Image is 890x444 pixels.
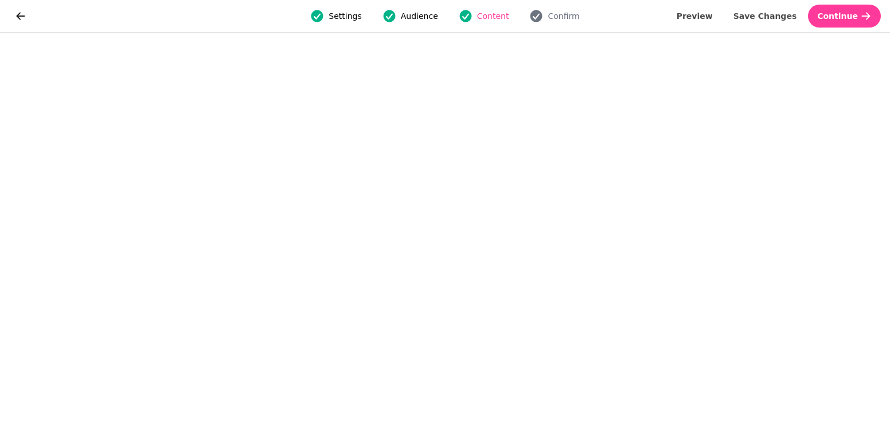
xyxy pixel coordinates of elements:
button: go back [9,5,32,28]
span: Continue [817,12,858,20]
span: Preview [677,12,713,20]
span: Settings [329,10,361,22]
span: Content [477,10,509,22]
span: Audience [401,10,438,22]
button: Save Changes [724,5,806,28]
button: Preview [667,5,722,28]
span: Save Changes [733,12,797,20]
button: Continue [808,5,881,28]
span: Confirm [548,10,579,22]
